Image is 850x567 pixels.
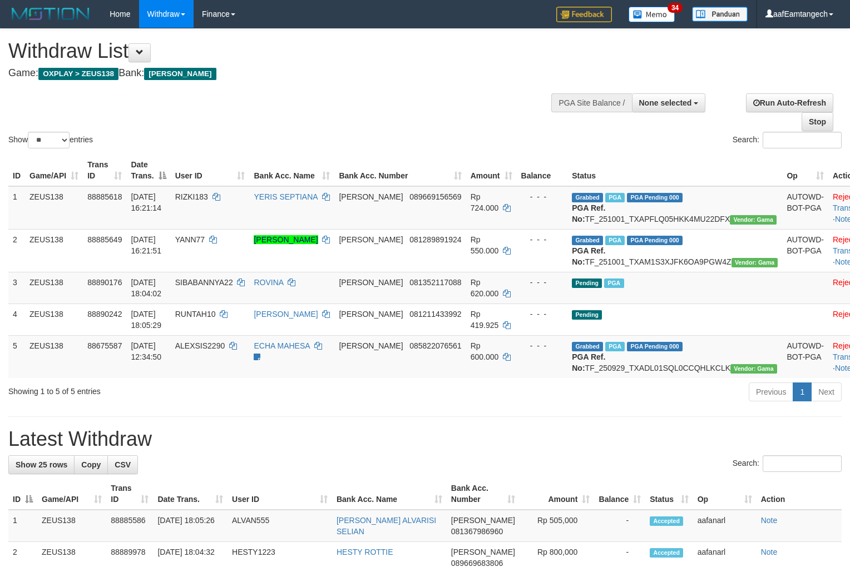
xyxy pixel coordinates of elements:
span: [DATE] 16:21:51 [131,235,161,255]
a: YERIS SEPTIANA [254,192,317,201]
div: - - - [521,340,564,351]
span: YANN77 [175,235,205,244]
th: Balance: activate to sort column ascending [594,478,645,510]
span: [PERSON_NAME] [339,341,403,350]
img: Feedback.jpg [556,7,612,22]
span: 88890176 [87,278,122,287]
span: Accepted [650,548,683,558]
h1: Withdraw List [8,40,556,62]
span: Rp 419.925 [471,310,499,330]
span: 88885649 [87,235,122,244]
th: Amount: activate to sort column ascending [520,478,594,510]
select: Showentries [28,132,70,148]
span: CSV [115,460,131,469]
th: Date Trans.: activate to sort column descending [126,155,170,186]
span: [DATE] 16:21:14 [131,192,161,212]
a: Run Auto-Refresh [746,93,833,112]
td: Rp 505,000 [520,510,594,542]
span: SIBABANNYA22 [175,278,233,287]
td: AUTOWD-BOT-PGA [782,186,828,230]
a: Note [761,548,778,556]
th: ID: activate to sort column descending [8,478,37,510]
th: ID [8,155,25,186]
a: 1 [793,382,812,401]
td: 3 [8,272,25,304]
a: Show 25 rows [8,455,75,474]
span: Marked by aafanarl [605,193,625,202]
a: [PERSON_NAME] [254,310,318,319]
b: PGA Ref. No: [572,246,605,266]
a: Next [811,382,842,401]
span: [DATE] 18:05:29 [131,310,161,330]
div: - - - [521,277,564,288]
b: PGA Ref. No: [572,352,605,372]
th: Op: activate to sort column ascending [693,478,757,510]
span: Copy 081289891924 to clipboard [409,235,461,244]
span: PGA Pending [627,342,683,351]
span: Marked by aafpengsreynich [605,342,625,351]
td: ZEUS138 [37,510,106,542]
a: Stop [802,112,833,131]
th: Status: activate to sort column ascending [645,478,693,510]
td: 4 [8,304,25,335]
td: ZEUS138 [25,272,83,304]
a: [PERSON_NAME] ALVARISI SELIAN [337,516,436,536]
th: Op: activate to sort column ascending [782,155,828,186]
td: ZEUS138 [25,304,83,335]
div: Showing 1 to 5 of 5 entries [8,381,346,397]
span: [PERSON_NAME] [144,68,216,80]
span: Pending [572,278,602,288]
a: ROVINA [254,278,283,287]
td: TF_251001_TXAM1S3XJFK6OA9PGW4Z [567,229,782,272]
th: Bank Acc. Name: activate to sort column ascending [249,155,334,186]
label: Show entries [8,132,93,148]
span: [DATE] 18:04:02 [131,278,161,298]
span: 88675587 [87,341,122,350]
h4: Game: Bank: [8,68,556,79]
span: [PERSON_NAME] [339,192,403,201]
td: 1 [8,510,37,542]
span: 88885618 [87,192,122,201]
th: Status [567,155,782,186]
span: PGA Pending [627,236,683,245]
span: Show 25 rows [16,460,67,469]
span: Vendor URL: https://trx31.1velocity.biz [730,364,777,374]
a: HESTY ROTTIE [337,548,393,556]
th: Action [757,478,842,510]
input: Search: [763,455,842,472]
b: PGA Ref. No: [572,203,605,223]
span: 34 [668,3,683,13]
td: TF_251001_TXAPFLQ05HKK4MU22DFX [567,186,782,230]
span: Copy 085822076561 to clipboard [409,341,461,350]
span: [PERSON_NAME] [339,278,403,287]
th: Trans ID: activate to sort column ascending [106,478,153,510]
td: 2 [8,229,25,272]
div: - - - [521,191,564,202]
td: aafanarl [693,510,757,542]
span: PGA Pending [627,193,683,202]
div: PGA Site Balance / [551,93,631,112]
span: ALEXSIS2290 [175,341,225,350]
span: RIZKI183 [175,192,208,201]
img: MOTION_logo.png [8,6,93,22]
th: Bank Acc. Number: activate to sort column ascending [447,478,520,510]
label: Search: [733,455,842,472]
span: Rp 600.000 [471,341,499,361]
th: Bank Acc. Number: activate to sort column ascending [334,155,466,186]
a: Copy [74,455,108,474]
span: Copy 081367986960 to clipboard [451,527,503,536]
td: ZEUS138 [25,335,83,378]
td: ZEUS138 [25,229,83,272]
span: Grabbed [572,342,603,351]
input: Search: [763,132,842,148]
img: Button%20Memo.svg [629,7,675,22]
td: 1 [8,186,25,230]
span: Accepted [650,516,683,526]
a: CSV [107,455,138,474]
button: None selected [632,93,706,112]
td: ZEUS138 [25,186,83,230]
img: panduan.png [692,7,748,22]
span: Copy 081211433992 to clipboard [409,310,461,319]
span: [PERSON_NAME] [339,235,403,244]
span: [DATE] 12:34:50 [131,341,161,361]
